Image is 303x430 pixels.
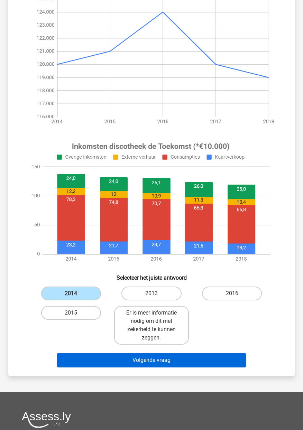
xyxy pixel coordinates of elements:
[202,287,262,300] label: 2016
[41,287,101,300] label: 2014
[41,306,101,320] label: 2015
[57,353,246,367] button: Volgende vraag
[114,306,189,345] label: Er is meer informatie nodig om dit met zekerheid te kunnen zeggen.
[121,287,181,300] label: 2013
[19,269,284,281] h6: Selecteer het juiste antwoord
[22,412,71,428] img: Assessly logo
